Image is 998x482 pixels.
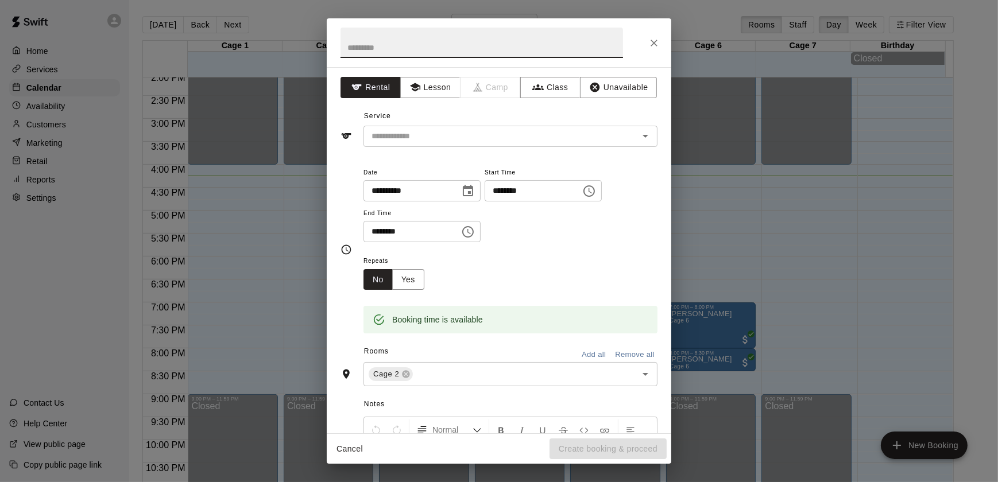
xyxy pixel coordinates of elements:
[595,419,614,440] button: Insert Link
[369,368,404,380] span: Cage 2
[574,419,594,440] button: Insert Code
[341,130,352,142] svg: Service
[485,165,602,181] span: Start Time
[512,419,532,440] button: Format Italics
[621,419,640,440] button: Left Align
[457,220,479,243] button: Choose time, selected time is 6:45 PM
[554,419,573,440] button: Format Strikethrough
[363,165,481,181] span: Date
[412,419,486,440] button: Formatting Options
[580,77,657,98] button: Unavailable
[400,77,461,98] button: Lesson
[366,419,386,440] button: Undo
[457,180,479,203] button: Choose date, selected date is Sep 17, 2025
[341,244,352,255] svg: Timing
[520,77,581,98] button: Class
[363,254,434,269] span: Repeats
[533,419,552,440] button: Format Underline
[637,366,653,382] button: Open
[369,367,413,381] div: Cage 2
[364,347,389,355] span: Rooms
[392,309,483,330] div: Booking time is available
[341,368,352,380] svg: Rooms
[392,269,424,290] button: Yes
[363,206,481,221] span: End Time
[492,419,511,440] button: Format Bold
[575,346,612,364] button: Add all
[331,438,368,460] button: Cancel
[432,424,473,436] span: Normal
[363,269,424,290] div: outlined button group
[364,112,391,120] span: Service
[578,180,601,203] button: Choose time, selected time is 6:15 PM
[363,269,393,290] button: No
[364,395,657,414] span: Notes
[341,77,401,98] button: Rental
[612,346,657,364] button: Remove all
[637,128,653,144] button: Open
[387,419,407,440] button: Redo
[461,77,521,98] span: Camps can only be created in the Services page
[644,33,664,53] button: Close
